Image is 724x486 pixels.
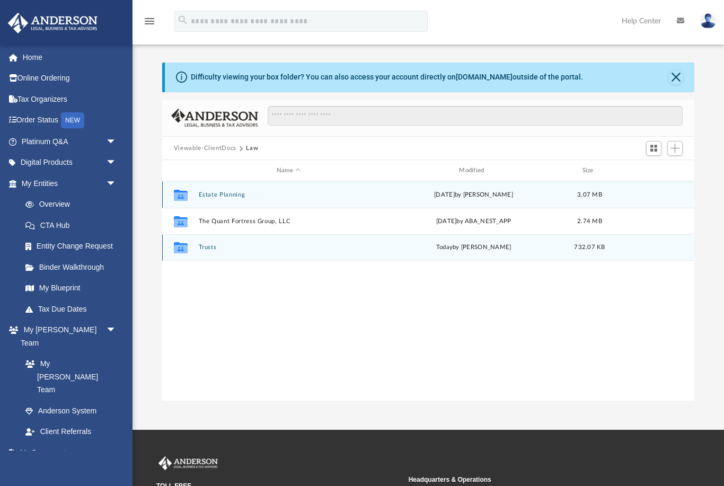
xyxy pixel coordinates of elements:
a: Tax Due Dates [15,298,133,320]
i: search [177,14,189,26]
span: arrow_drop_down [106,152,127,174]
small: Headquarters & Operations [409,475,654,484]
a: My Blueprint [15,278,127,299]
button: Viewable-ClientDocs [174,144,236,153]
a: My [PERSON_NAME] Team [15,354,122,401]
div: Modified [383,166,564,175]
a: My Entitiesarrow_drop_down [7,173,133,194]
a: Order StatusNEW [7,110,133,131]
a: Online Ordering [7,68,133,89]
div: [DATE] by ABA_NEST_APP [383,217,563,226]
div: grid [162,181,694,401]
div: Name [198,166,378,175]
div: Difficulty viewing your box folder? You can also access your account directly on outside of the p... [191,72,583,83]
button: The Quant Fortress Group, LLC [198,218,378,225]
a: Entity Change Request [15,236,133,257]
span: 3.07 MB [577,192,602,198]
a: Platinum Q&Aarrow_drop_down [7,131,133,152]
div: by [PERSON_NAME] [383,243,563,252]
i: menu [143,15,156,28]
a: menu [143,20,156,28]
a: Client Referrals [15,421,127,443]
a: Home [7,47,133,68]
div: id [615,166,690,175]
button: Add [667,141,683,156]
button: Trusts [198,244,378,251]
div: Size [568,166,611,175]
a: My Documentsarrow_drop_down [7,442,127,463]
span: 732.07 KB [574,244,605,250]
a: CTA Hub [15,215,133,236]
input: Search files and folders [268,106,683,126]
button: Close [668,70,683,85]
a: Overview [15,194,133,215]
button: Law [246,144,258,153]
div: id [167,166,193,175]
span: arrow_drop_down [106,173,127,195]
button: Switch to Grid View [646,141,662,156]
button: Estate Planning [198,191,378,198]
a: My [PERSON_NAME] Teamarrow_drop_down [7,320,127,354]
a: Anderson System [15,400,127,421]
a: Binder Walkthrough [15,257,133,278]
a: Digital Productsarrow_drop_down [7,152,133,173]
span: arrow_drop_down [106,442,127,464]
span: today [436,244,453,250]
a: [DOMAIN_NAME] [456,73,513,81]
div: [DATE] by [PERSON_NAME] [383,190,563,200]
div: NEW [61,112,84,128]
img: Anderson Advisors Platinum Portal [5,13,101,33]
a: Tax Organizers [7,89,133,110]
span: arrow_drop_down [106,131,127,153]
span: 2.74 MB [577,218,602,224]
img: Anderson Advisors Platinum Portal [156,456,220,470]
span: arrow_drop_down [106,320,127,341]
img: User Pic [700,13,716,29]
